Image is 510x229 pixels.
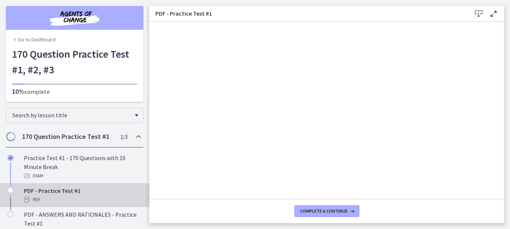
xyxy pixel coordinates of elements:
span: Complete & continue [300,208,348,214]
div: Search by lesson title [6,108,143,123]
span: 1 / 3 [120,132,127,141]
h1: 170 Question Practice Test #1, #2, #3 [12,46,137,77]
div: Exam [24,171,140,180]
div: Practice Test #1 - 170 Questions with 10 Minute Break [24,153,140,180]
i: Completed [7,155,13,161]
img: Agents of Change Social Work Test Prep [30,9,119,27]
p: complete [12,87,137,96]
div: PDF - Practice Test #1 [24,186,140,204]
h2: 170 Question Practice Test #1 [22,132,113,141]
span: 10% [12,87,25,96]
a: Go to Dashboard [12,36,56,43]
button: Complete & continue [294,205,360,217]
h3: PDF - Practice Test #1 [155,9,459,18]
span: Search by lesson title [12,111,131,119]
div: PDF [24,195,140,204]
